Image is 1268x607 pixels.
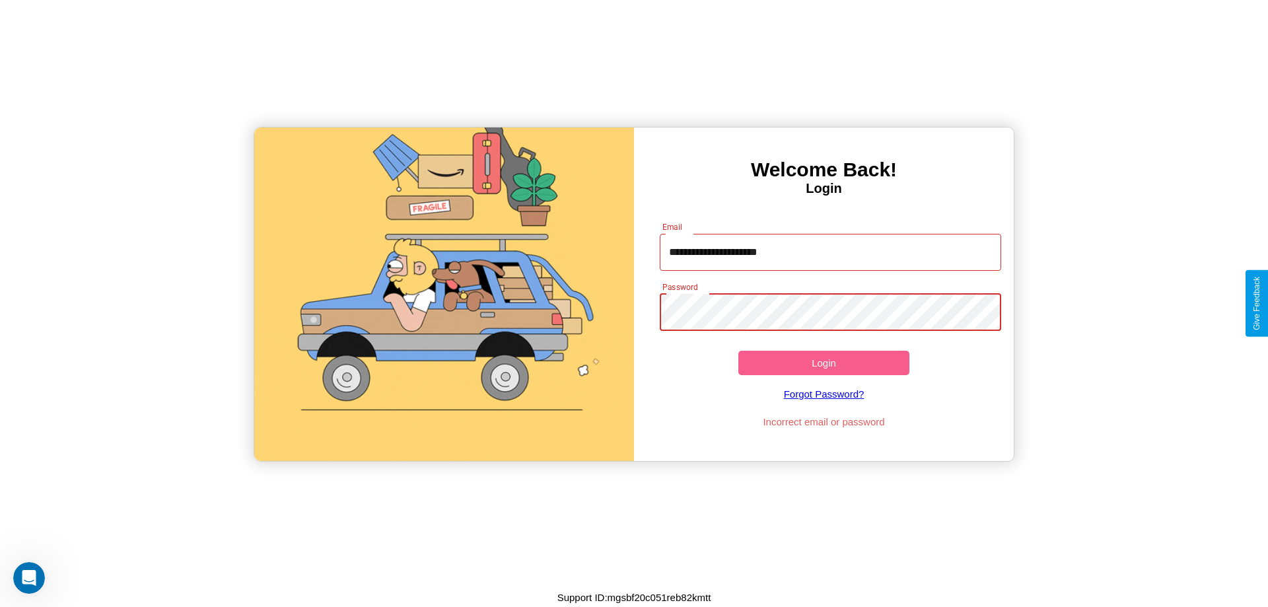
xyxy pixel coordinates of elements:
iframe: Intercom live chat [13,562,45,594]
h3: Welcome Back! [634,159,1014,181]
h4: Login [634,181,1014,196]
p: Incorrect email or password [653,413,995,431]
label: Email [662,221,683,232]
label: Password [662,281,697,293]
img: gif [254,127,634,461]
p: Support ID: mgsbf20c051reb82kmtt [557,589,711,606]
div: Give Feedback [1252,277,1261,330]
a: Forgot Password? [653,375,995,413]
button: Login [738,351,909,375]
